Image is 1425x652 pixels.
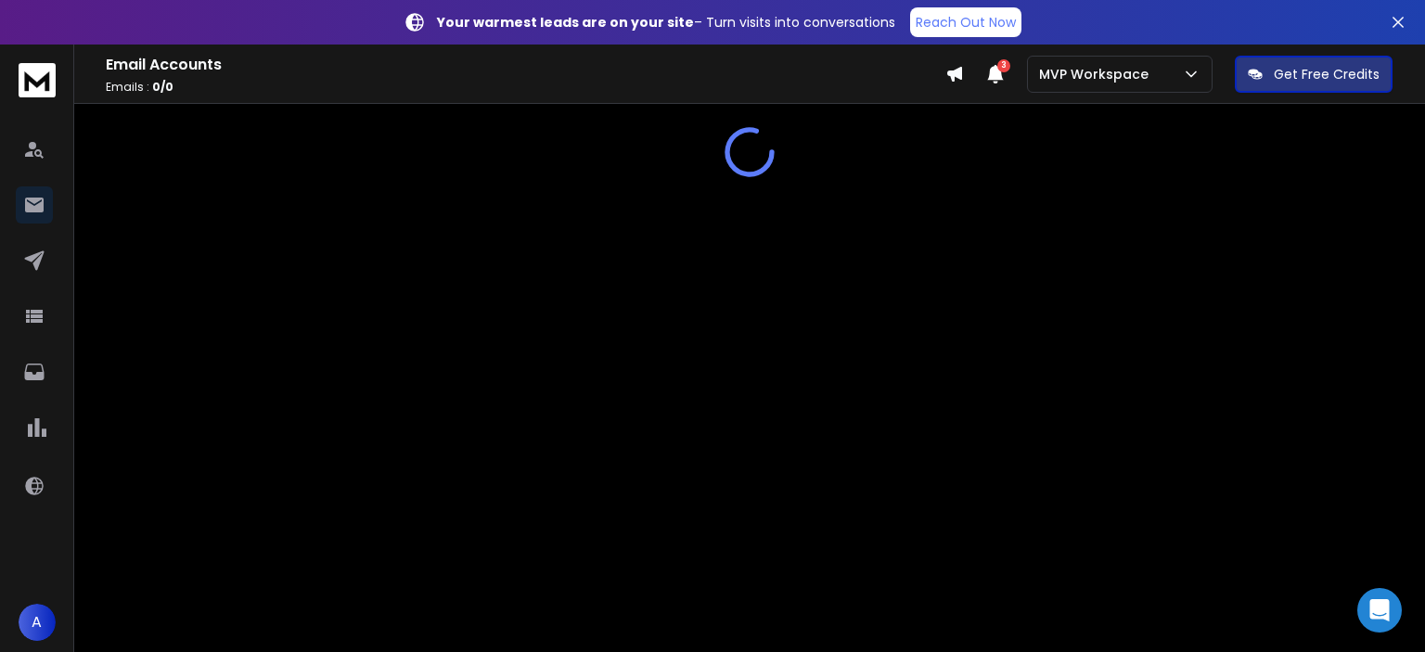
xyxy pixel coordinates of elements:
[910,7,1021,37] a: Reach Out Now
[916,13,1016,32] p: Reach Out Now
[437,13,694,32] strong: Your warmest leads are on your site
[437,13,895,32] p: – Turn visits into conversations
[19,604,56,641] button: A
[1274,65,1380,83] p: Get Free Credits
[1235,56,1393,93] button: Get Free Credits
[997,59,1010,72] span: 3
[106,80,945,95] p: Emails :
[106,54,945,76] h1: Email Accounts
[1039,65,1156,83] p: MVP Workspace
[19,63,56,97] img: logo
[152,79,173,95] span: 0 / 0
[1357,588,1402,633] div: Open Intercom Messenger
